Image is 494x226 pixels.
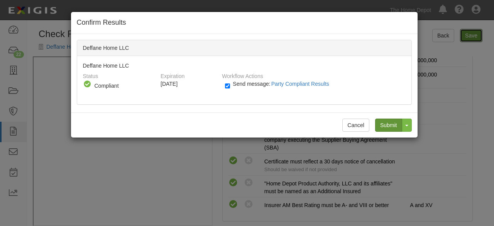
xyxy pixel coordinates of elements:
[271,81,329,87] span: Party Compliant Results
[77,18,412,28] h4: Confirm Results
[161,80,216,88] div: [DATE]
[233,81,332,87] span: Send message:
[83,80,91,88] i: Compliant
[95,82,152,90] div: Compliant
[222,70,263,80] label: Workflow Actions
[161,70,184,80] label: Expiration
[271,79,332,89] button: Send message:
[77,56,411,104] div: Deffane Home LLC
[225,82,230,90] input: Send message:Party Compliant Results
[77,40,411,56] div: Deffane Home LLC
[83,70,98,80] label: Status
[342,119,369,132] button: Cancel
[375,119,402,132] input: Submit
